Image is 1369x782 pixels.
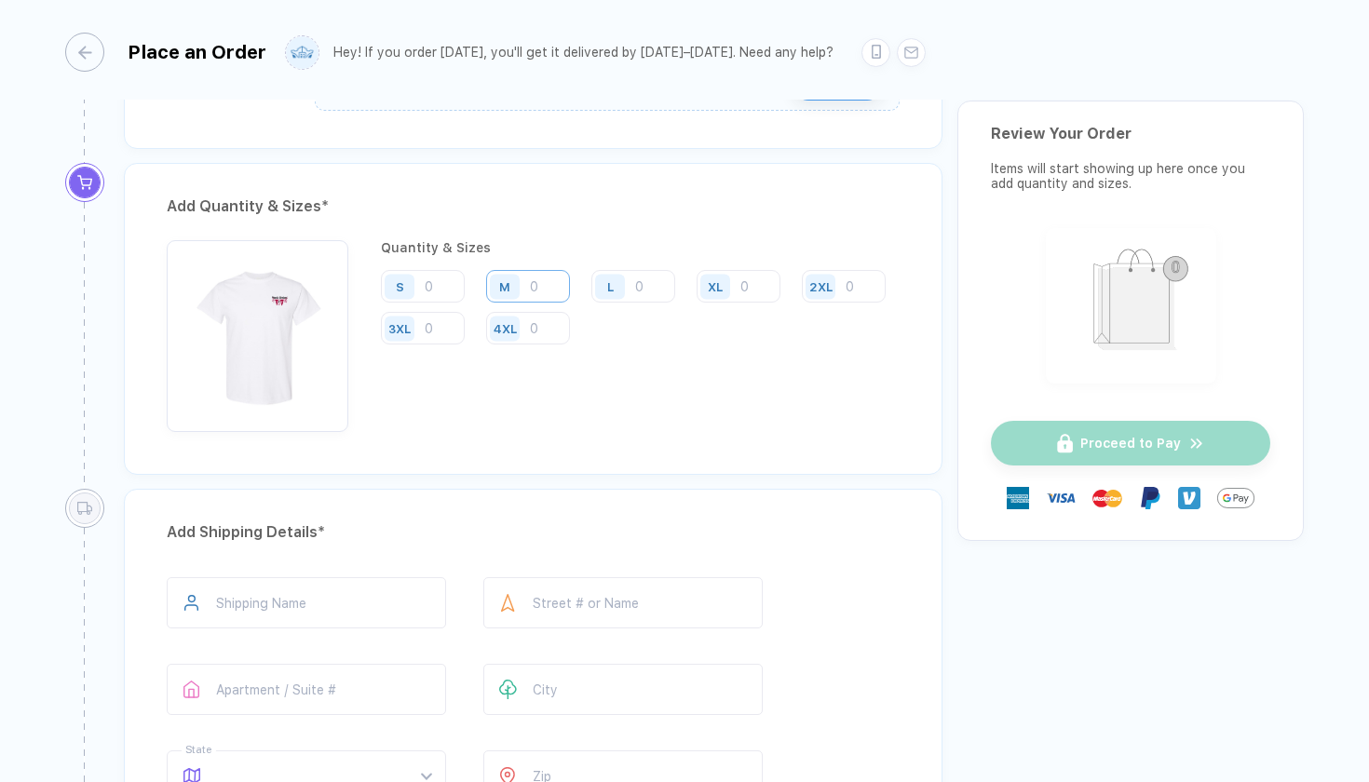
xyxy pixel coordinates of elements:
img: master-card [1092,483,1122,513]
img: shopping_bag.png [1054,236,1208,371]
div: 3XL [388,321,411,335]
div: XL [708,279,723,293]
img: GPay [1217,479,1254,517]
div: Items will start showing up here once you add quantity and sizes. [991,161,1270,191]
img: express [1007,487,1029,509]
img: Venmo [1178,487,1200,509]
div: L [607,279,614,293]
div: Review Your Order [991,125,1270,142]
div: S [396,279,404,293]
div: M [499,279,510,293]
img: visa [1046,483,1076,513]
div: Quantity & Sizes [381,240,900,255]
div: 4XL [494,321,517,335]
div: Hey! If you order [DATE], you'll get it delivered by [DATE]–[DATE]. Need any help? [333,45,834,61]
div: 2XL [809,279,833,293]
img: dd9a03e2-9295-4776-a069-07310c75b823_nt_front_1758318114391.jpg [176,249,339,412]
div: Add Shipping Details [167,518,900,547]
div: Add Quantity & Sizes [167,192,900,222]
img: Paypal [1139,487,1161,509]
img: user profile [286,36,319,69]
div: Place an Order [128,41,266,63]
